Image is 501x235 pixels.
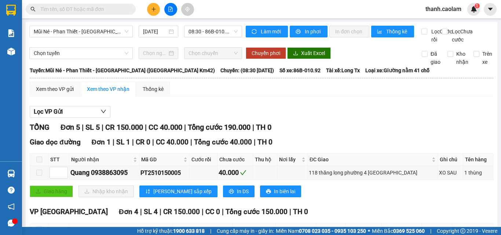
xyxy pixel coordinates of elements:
[256,123,271,132] span: TH 0
[30,123,50,132] span: TỔNG
[210,227,211,235] span: |
[289,208,291,216] span: |
[189,48,238,59] span: Chọn chuyến
[145,189,150,195] span: sort-ascending
[140,168,188,177] div: PT2510150005
[347,225,374,233] span: Nơi lấy
[326,66,360,74] span: Tài xế: Long Tx
[260,186,301,197] button: printerIn biên lai
[143,49,167,57] input: Chọn ngày
[484,3,497,16] button: caret-down
[246,47,286,59] button: Chuyển phơi
[71,155,132,164] span: Người nhận
[240,169,246,176] span: check
[140,208,142,216] span: |
[329,26,369,37] button: In đơn chọn
[222,208,224,216] span: |
[257,138,273,146] span: TH 0
[185,7,190,12] span: aim
[476,3,478,8] span: 1
[175,225,226,233] span: Mã GD
[7,29,15,37] img: solution-icon
[144,208,158,216] span: SL 4
[30,138,81,146] span: Giao dọc đường
[464,169,492,177] div: 1 thùng
[296,29,302,35] span: printer
[153,187,212,195] span: [PERSON_NAME] sắp xếp
[386,27,408,36] span: Thống kê
[164,3,177,16] button: file-add
[384,225,414,233] span: ĐC Giao
[487,6,494,12] span: caret-down
[34,26,128,37] span: Mũi Né - Phan Thiết - Sài Gòn (CT Km42)
[147,3,160,16] button: plus
[290,26,328,37] button: printerIn phơi
[428,50,443,66] span: Đã giao
[8,203,15,210] span: notification
[393,228,425,234] strong: 0369 525 060
[168,7,173,12] span: file-add
[34,48,128,59] span: Chọn tuyến
[449,27,474,44] span: Lọc Chưa cước
[428,27,453,44] span: Lọc Cước rồi
[48,154,69,166] th: STT
[252,29,258,35] span: sync
[223,186,255,197] button: printerIn DS
[184,123,186,132] span: |
[82,123,84,132] span: |
[36,85,74,93] div: Xem theo VP gửi
[309,169,436,177] div: 118 thăng long phường 4 [GEOGRAPHIC_DATA]
[78,186,134,197] button: downloadNhập kho nhận
[261,27,282,36] span: Làm mới
[139,186,217,197] button: sort-ascending[PERSON_NAME] sắp xếp
[226,208,288,216] span: Tổng cước 150.000
[254,138,256,146] span: |
[30,7,36,12] span: search
[132,138,134,146] span: |
[136,138,150,146] span: CR 0
[305,27,322,36] span: In phơi
[237,187,249,195] span: In DS
[377,29,383,35] span: bar-chart
[163,208,200,216] span: CR 150.000
[453,50,471,66] span: Kho nhận
[219,168,252,178] div: 40.000
[205,208,220,216] span: CC 0
[137,227,205,235] span: Hỗ trợ kỹ thuật:
[220,66,274,74] span: Chuyến: (08:30 [DATE])
[194,138,252,146] span: Tổng cước 40.000
[253,154,277,166] th: Thu hộ
[293,208,308,216] span: TH 0
[151,7,156,12] span: plus
[252,123,254,132] span: |
[471,6,477,12] img: icon-new-feature
[189,26,238,37] span: 08:30 - 86B-010.92
[310,155,430,164] span: ĐC Giao
[152,138,154,146] span: |
[229,189,234,195] span: printer
[7,170,15,177] img: warehouse-icon
[217,154,253,166] th: Chưa cước
[30,186,73,197] button: uploadGiao hàng
[479,50,495,66] span: Trên xe
[105,123,143,132] span: CR 150.000
[299,228,366,234] strong: 0708 023 035 - 0935 103 250
[202,208,204,216] span: |
[145,123,147,132] span: |
[276,227,366,235] span: Miền Nam
[368,230,370,232] span: ⚪️
[7,48,15,55] img: warehouse-icon
[365,66,429,74] span: Loại xe: Giường nằm 41 chỗ
[6,5,16,16] img: logo-vxr
[156,138,189,146] span: CC 40.000
[301,49,325,57] span: Xuất Excel
[8,220,15,227] span: message
[30,106,110,118] button: Lọc VP Gửi
[246,26,288,37] button: syncLàm mới
[70,168,138,178] div: Quang 0938863095
[372,227,425,235] span: Miền Bắc
[287,47,331,59] button: downloadXuất Excel
[102,123,103,132] span: |
[173,228,205,234] strong: 1900 633 818
[40,5,127,13] input: Tìm tên, số ĐT hoặc mã đơn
